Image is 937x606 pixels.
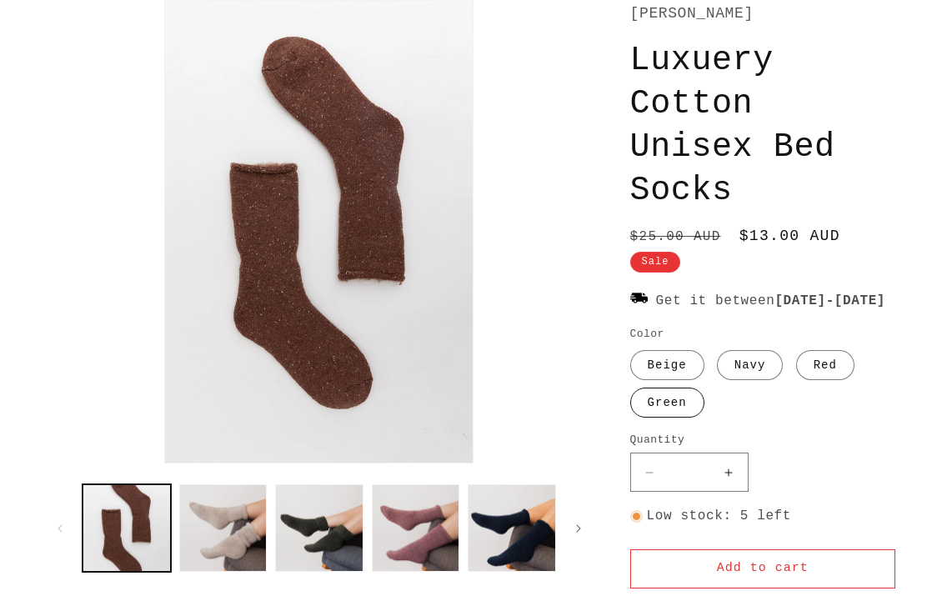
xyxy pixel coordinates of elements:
button: Load image 8 in gallery view [83,484,171,573]
strong: - [774,293,885,308]
button: Load image 3 in gallery view [275,484,363,573]
label: Red [796,350,854,380]
span: $13.00 AUD [739,225,840,248]
span: [DATE] [834,293,885,308]
button: Load image 5 in gallery view [468,484,556,573]
label: Navy [717,350,784,380]
button: Slide right [560,510,597,547]
label: Green [630,388,704,418]
legend: Color [630,326,666,343]
span: [DATE] [774,293,825,308]
p: Low stock: 5 left [630,504,895,528]
span: Sale [630,252,681,273]
img: 1670915.png [630,289,648,310]
button: Load image 4 in gallery view [372,484,460,573]
button: Slide left [42,510,78,547]
button: Load image 2 in gallery view [179,484,268,573]
label: Quantity [630,432,895,448]
h1: Luxuery Cotton Unisex Bed Socks [630,39,895,213]
p: Get it between [630,289,895,313]
label: Beige [630,350,704,380]
s: $25.00 AUD [630,227,721,247]
button: Add to cart [630,549,895,588]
